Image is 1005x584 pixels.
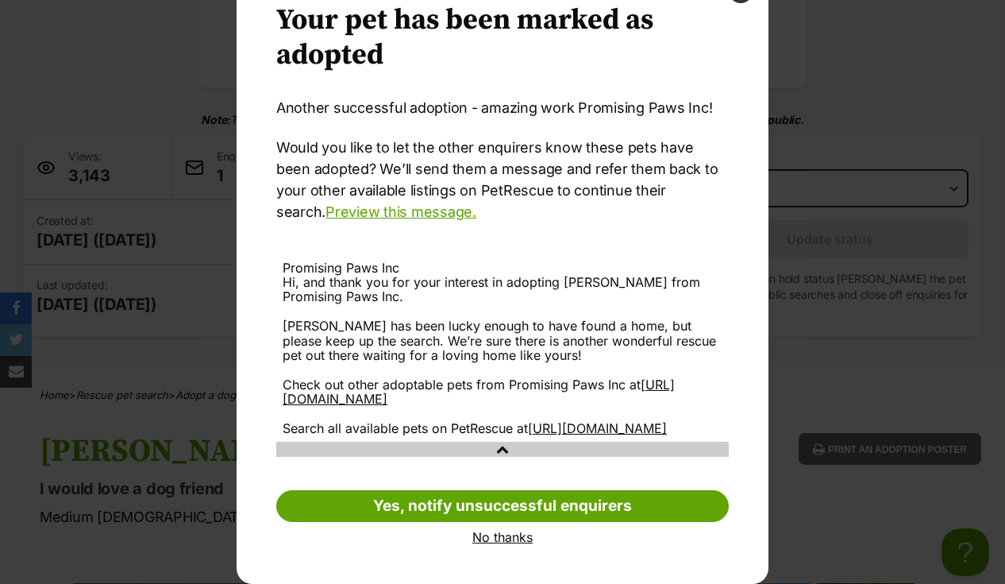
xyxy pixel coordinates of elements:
[283,260,399,276] span: Promising Paws Inc
[276,97,729,118] p: Another successful adoption - amazing work Promising Paws Inc!
[276,490,729,522] a: Yes, notify unsuccessful enquirers
[276,137,729,222] p: Would you like to let the other enquirers know these pets have been adopted? We’ll send them a me...
[276,3,729,73] h2: Your pet has been marked as adopted
[283,275,722,435] div: Hi, and thank you for your interest in adopting [PERSON_NAME] from Promising Paws Inc. [PERSON_NA...
[276,530,729,544] a: No thanks
[528,420,667,436] a: [URL][DOMAIN_NAME]
[283,377,675,407] a: [URL][DOMAIN_NAME]
[325,203,476,220] a: Preview this message.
